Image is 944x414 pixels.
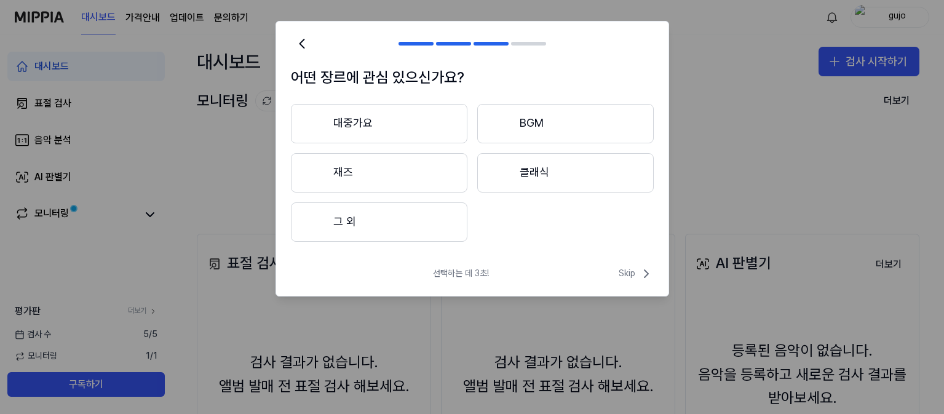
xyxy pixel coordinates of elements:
button: 클래식 [477,153,654,193]
span: 선택하는 데 3초! [433,268,489,280]
h1: 어떤 장르에 관심 있으신가요? [291,66,654,89]
button: Skip [616,266,654,281]
button: 대중가요 [291,104,467,143]
span: Skip [619,266,654,281]
button: BGM [477,104,654,143]
button: 그 외 [291,202,467,242]
button: 재즈 [291,153,467,193]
